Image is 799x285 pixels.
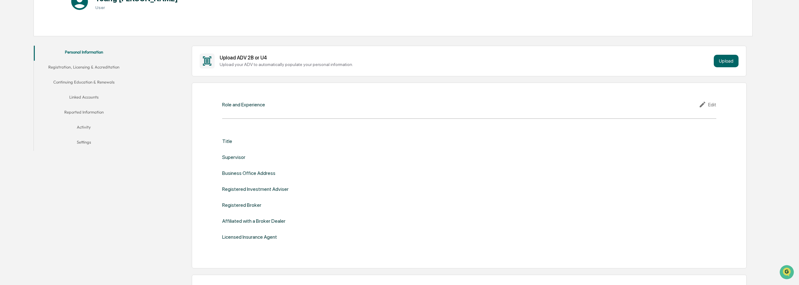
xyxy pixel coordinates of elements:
[95,5,178,10] h3: User
[34,61,134,76] button: Registration, Licensing & Accreditation
[34,106,134,121] button: Reported Information
[13,79,40,85] span: Preclearance
[4,88,42,99] a: 🔎Data Lookup
[222,138,232,144] div: Title
[714,55,739,67] button: Upload
[43,76,80,88] a: 🗄️Attestations
[699,101,716,108] div: Edit
[6,13,114,23] p: How can we help?
[44,106,76,111] a: Powered byPylon
[45,79,50,84] div: 🗄️
[222,154,245,160] div: Supervisor
[107,50,114,57] button: Start new chat
[21,54,79,59] div: We're available if you need us!
[222,202,261,208] div: Registered Broker
[34,76,134,91] button: Continuing Education & Renewals
[34,46,134,61] button: Personal Information
[6,91,11,96] div: 🔎
[34,121,134,136] button: Activity
[52,79,78,85] span: Attestations
[34,136,134,151] button: Settings
[220,62,711,67] div: Upload your ADV to automatically populate your personal information.
[220,55,711,61] div: Upload ADV 2B or U4
[13,91,39,97] span: Data Lookup
[62,106,76,111] span: Pylon
[222,234,277,240] div: Licensed Insurance Agent
[21,48,103,54] div: Start new chat
[16,28,103,35] input: Clear
[222,186,289,192] div: Registered Investment Adviser
[222,102,265,108] div: Role and Experience
[34,46,134,151] div: secondary tabs example
[222,218,285,224] div: Affiliated with a Broker Dealer
[34,91,134,106] button: Linked Accounts
[6,48,18,59] img: 1746055101610-c473b297-6a78-478c-a979-82029cc54cd1
[222,170,275,176] div: Business Office Address
[6,79,11,84] div: 🖐️
[4,76,43,88] a: 🖐️Preclearance
[779,264,796,281] iframe: Open customer support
